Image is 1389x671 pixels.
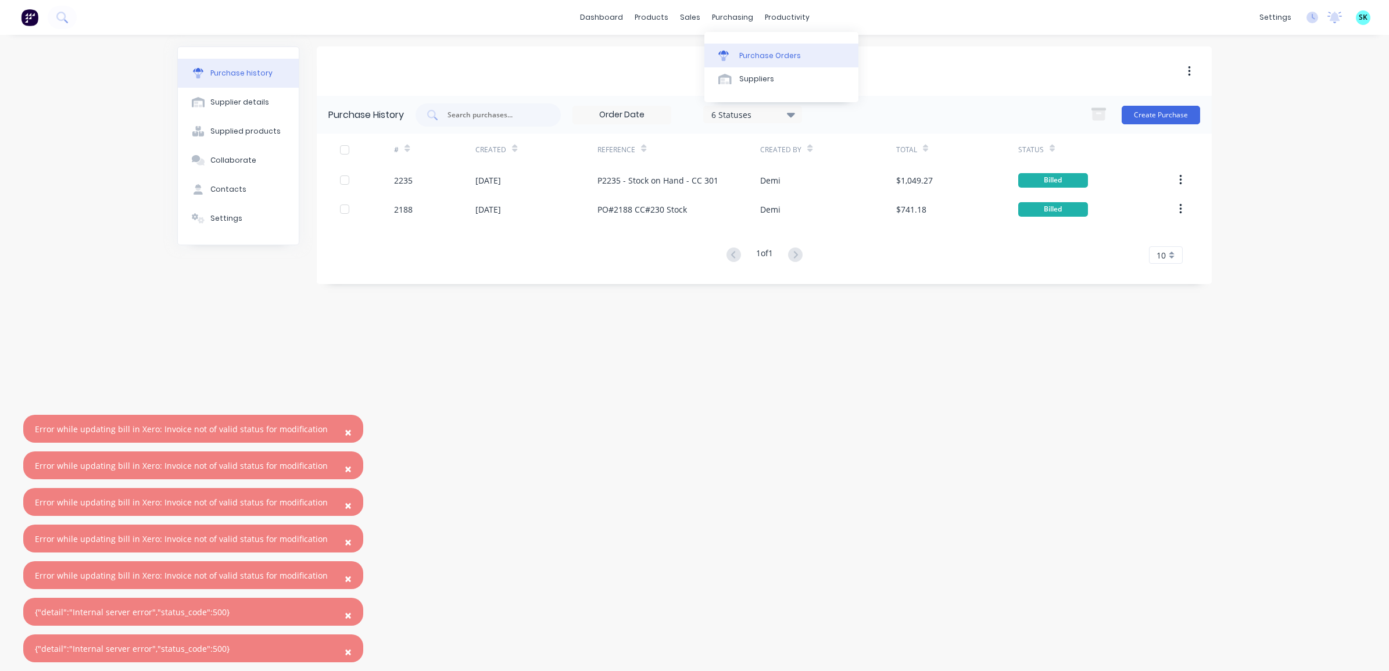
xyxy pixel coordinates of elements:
[333,491,363,519] button: Close
[896,174,933,186] div: $1,049.27
[1018,145,1044,155] div: Status
[597,174,718,186] div: P2235 - Stock on Hand - CC 301
[739,74,774,84] div: Suppliers
[35,496,328,508] div: Error while updating bill in Xero: Invoice not of valid status for modification
[394,174,413,186] div: 2235
[345,461,352,477] span: ×
[1157,249,1166,261] span: 10
[345,534,352,550] span: ×
[704,44,858,67] a: Purchase Orders
[1254,9,1297,26] div: settings
[739,51,801,61] div: Purchase Orders
[573,106,671,124] input: Order Date
[178,175,299,204] button: Contacts
[394,203,413,216] div: 2188
[210,126,281,137] div: Supplied products
[574,9,629,26] a: dashboard
[178,117,299,146] button: Supplied products
[178,204,299,233] button: Settings
[1359,12,1367,23] span: SK
[21,9,38,26] img: Factory
[333,601,363,629] button: Close
[345,424,352,440] span: ×
[674,9,706,26] div: sales
[345,497,352,514] span: ×
[333,638,363,666] button: Close
[394,145,399,155] div: #
[345,570,352,587] span: ×
[35,569,328,582] div: Error while updating bill in Xero: Invoice not of valid status for modification
[35,606,230,618] div: {"detail":"Internal server error","status_code":500}
[760,145,801,155] div: Created By
[345,607,352,623] span: ×
[475,174,501,186] div: [DATE]
[333,528,363,556] button: Close
[475,145,506,155] div: Created
[35,460,328,472] div: Error while updating bill in Xero: Invoice not of valid status for modification
[760,174,781,186] div: Demi
[760,203,781,216] div: Demi
[35,423,328,435] div: Error while updating bill in Xero: Invoice not of valid status for modification
[210,184,246,195] div: Contacts
[35,643,230,655] div: {"detail":"Internal server error","status_code":500}
[446,109,543,121] input: Search purchases...
[210,97,269,107] div: Supplier details
[210,213,242,224] div: Settings
[896,203,926,216] div: $741.18
[210,68,273,78] div: Purchase history
[210,155,256,166] div: Collaborate
[333,418,363,446] button: Close
[1018,173,1088,188] div: Billed
[333,455,363,483] button: Close
[475,203,501,216] div: [DATE]
[704,67,858,91] a: Suppliers
[1122,106,1200,124] button: Create Purchase
[1018,202,1088,217] div: Billed
[706,9,759,26] div: purchasing
[629,9,674,26] div: products
[711,108,794,120] div: 6 Statuses
[759,9,815,26] div: productivity
[333,565,363,593] button: Close
[178,88,299,117] button: Supplier details
[896,145,917,155] div: Total
[35,533,328,545] div: Error while updating bill in Xero: Invoice not of valid status for modification
[597,145,635,155] div: Reference
[328,108,404,122] div: Purchase History
[756,247,773,264] div: 1 of 1
[178,146,299,175] button: Collaborate
[597,203,687,216] div: PO#2188 CC#230 Stock
[178,59,299,88] button: Purchase history
[345,644,352,660] span: ×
